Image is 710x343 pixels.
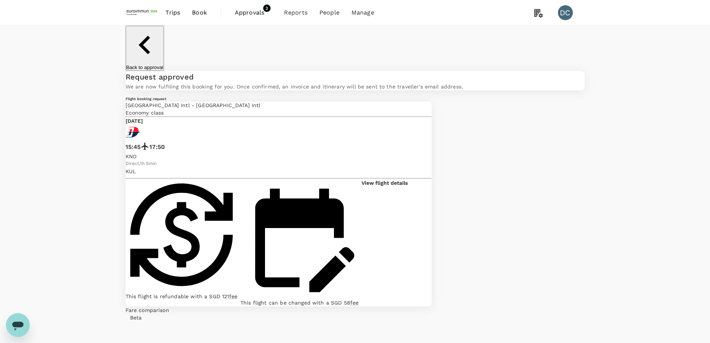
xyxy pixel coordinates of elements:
[319,8,340,17] span: People
[192,8,207,17] span: Book
[126,83,585,90] p: We are now fulfiling this booking for you. Once confirmed, an invoice and itinerary will be sent ...
[284,8,307,17] span: Reports
[126,117,143,125] p: [DATE]
[126,102,432,109] p: [GEOGRAPHIC_DATA] Intl - [GEOGRAPHIC_DATA] Intl
[235,8,272,17] span: Approvals
[126,143,141,152] p: 15:45
[126,4,160,21] img: EUROIMMUN (South East Asia) Pte. Ltd.
[126,96,432,101] h6: Flight booking request
[350,300,359,306] span: fee
[126,306,432,314] div: Fare comparison
[6,313,30,337] iframe: Button to launch messaging window
[126,109,432,116] p: Economy class
[126,160,432,168] div: Direct , 1h 5min
[126,153,432,160] p: KNO
[126,125,141,140] img: MH
[126,26,164,71] button: Back to approval
[165,8,180,17] span: Trips
[126,71,585,83] h6: Request approved
[126,293,237,300] p: This flight is refundable with a SGD 121
[126,315,146,321] span: Beta
[126,168,432,175] p: KUL
[362,179,408,187] button: View flight details
[240,299,359,306] p: This flight can be changed with a SGD 58
[351,8,374,17] span: Manage
[558,5,573,20] div: DC
[229,293,237,299] span: fee
[263,4,271,12] span: 3
[149,143,165,152] p: 17:50
[126,65,163,70] p: Back to approval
